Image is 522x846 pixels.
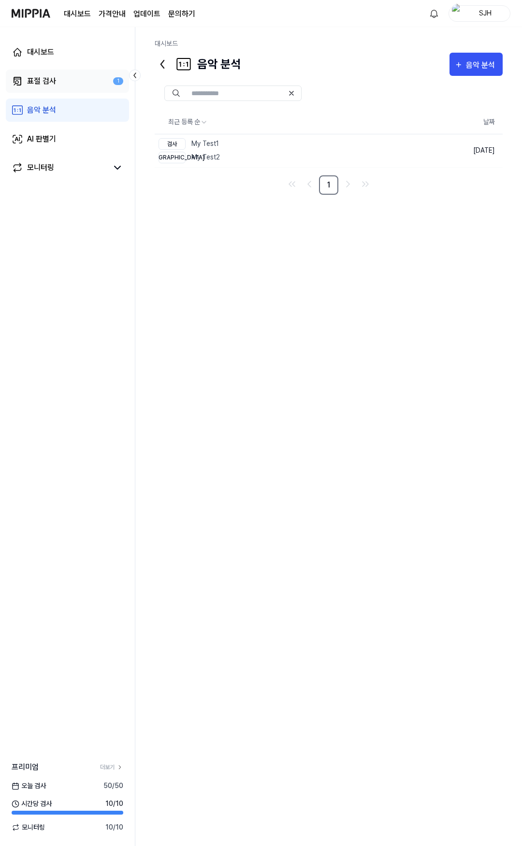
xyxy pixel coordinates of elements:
div: 모니터링 [27,162,54,173]
span: 프리미엄 [12,761,39,773]
button: 음악 분석 [449,53,503,76]
a: 업데이트 [133,8,160,20]
a: Go to next page [340,176,356,192]
a: 검사My Test1[DEMOGRAPHIC_DATA]My Test2 [155,134,433,167]
div: 표절 검사 [27,75,56,87]
div: My Test1 [159,138,220,150]
div: 음악 분석 [27,104,56,116]
nav: pagination [155,175,503,195]
a: 문의하기 [168,8,195,20]
th: 날짜 [433,111,503,134]
div: 음악 분석 [466,59,498,72]
img: Search [173,89,180,97]
img: profile [452,4,464,23]
a: 1 [319,175,338,195]
button: 가격안내 [99,8,126,20]
img: 알림 [428,8,440,19]
span: 10 / 10 [105,822,123,832]
a: 모니터링 [12,162,108,173]
a: Go to first page [284,176,300,192]
span: 모니터링 [12,822,45,832]
div: My Test2 [159,152,220,163]
div: 1 [113,77,123,86]
a: 대시보드 [155,40,178,47]
a: 표절 검사1 [6,70,129,93]
a: 대시보드 [64,8,91,20]
a: Go to previous page [302,176,317,192]
span: 시간당 검사 [12,799,52,809]
div: 음악 분석 [155,53,241,76]
button: profileSJH [449,5,510,22]
a: 더보기 [100,763,123,772]
td: [DATE] [433,134,503,167]
a: Go to last page [358,176,373,192]
a: 음악 분석 [6,99,129,122]
div: 대시보드 [27,46,54,58]
div: 검사 [159,138,186,150]
div: [DEMOGRAPHIC_DATA] [159,152,186,163]
div: SJH [466,8,504,18]
a: AI 판별기 [6,128,129,151]
div: AI 판별기 [27,133,56,145]
span: 50 / 50 [103,781,123,791]
span: 10 / 10 [105,799,123,809]
a: 대시보드 [6,41,129,64]
span: 오늘 검사 [12,781,46,791]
